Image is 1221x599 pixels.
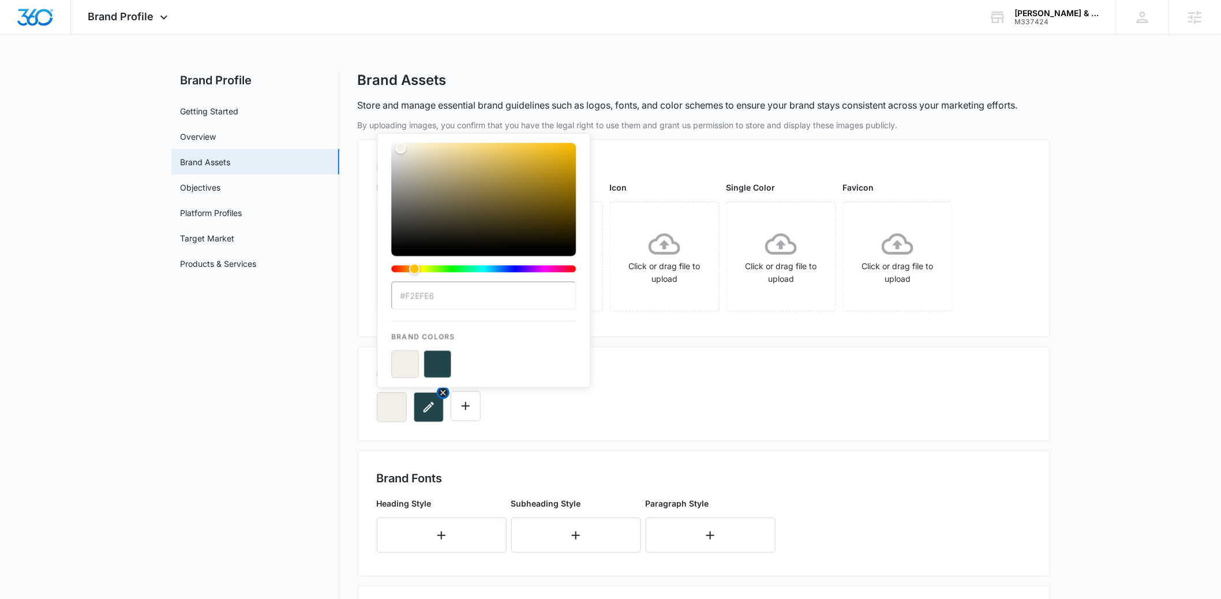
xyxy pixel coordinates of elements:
div: Hue [391,265,576,272]
span: Click or drag file to upload [844,202,952,311]
span: Click or drag file to upload [610,202,719,311]
p: Subheading Style [511,497,641,509]
p: Icon [610,181,720,194]
div: account id [1015,18,1099,26]
a: Brand Assets [181,156,231,168]
span: Click or drag file to upload [727,202,836,311]
h2: Brand Profile [171,72,339,89]
div: Click or drag file to upload [844,228,952,285]
a: Platform Profiles [181,207,242,219]
div: account name [1015,9,1099,18]
span: Brand Profile [88,10,154,23]
p: Heading Style [377,497,507,509]
h2: Logos [377,158,1031,176]
div: color-picker [391,143,576,281]
p: Favicon [843,181,953,194]
div: Click or drag file to upload [727,228,836,285]
div: color-picker-container [391,143,576,378]
a: Target Market [181,232,235,244]
p: Paragraph Style [646,497,776,509]
a: Objectives [181,181,221,194]
button: Remove [377,392,407,422]
button: Remove [437,386,450,399]
a: Getting Started [181,105,239,117]
div: Color [391,143,576,249]
input: color-picker-input [391,281,576,309]
p: By uploading images, you confirm that you have the legal right to use them and grant us permissio... [358,119,1050,131]
a: Overview [181,131,216,143]
p: Brand Colors [391,321,576,342]
button: Edit Color [451,391,481,421]
a: Products & Services [181,258,257,270]
button: Remove [414,392,444,422]
h1: Brand Assets [358,72,447,89]
h2: Brand Fonts [377,470,1031,487]
p: Store and manage essential brand guidelines such as logos, fonts, and color schemes to ensure you... [358,98,1018,112]
div: Click or drag file to upload [610,228,719,285]
p: Single Color [726,181,836,194]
